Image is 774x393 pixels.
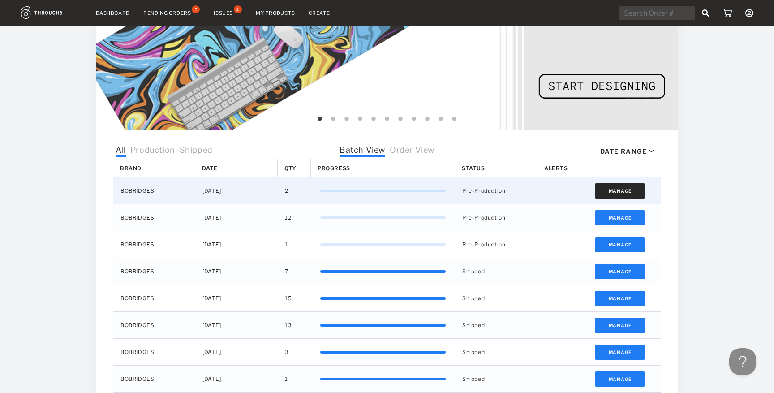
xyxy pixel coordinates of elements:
div: Shipped [455,258,537,285]
img: icon_cart.dab5cea1.svg [722,9,732,17]
div: [DATE] [195,231,278,258]
span: All [116,145,126,157]
button: 8 [409,115,418,124]
div: Shipped [455,285,537,311]
button: 2 [329,115,338,124]
span: 1 [285,239,288,250]
iframe: Toggle Customer Support [729,348,756,375]
button: 4 [356,115,365,124]
button: Manage [595,264,645,279]
div: BOBRIDGES [113,339,195,365]
div: Press SPACE to select this row. [113,258,661,285]
img: logo.1c10ca64.svg [21,6,82,19]
span: 13 [285,320,292,331]
button: 5 [369,115,378,124]
div: Press SPACE to select this row. [113,339,661,366]
button: Manage [595,291,645,306]
div: Shipped [455,312,537,338]
span: Status [462,165,485,172]
span: 3 [285,346,289,358]
button: 10 [436,115,445,124]
div: Issues [214,10,233,16]
button: Manage [595,183,645,199]
span: Qty [284,165,297,172]
span: Brand [120,165,142,172]
button: Manage [595,318,645,333]
div: BOBRIDGES [113,231,195,258]
button: Manage [595,345,645,360]
div: BOBRIDGES [113,312,195,338]
a: Create [309,10,330,16]
span: Progress [318,165,350,172]
div: [DATE] [195,258,278,285]
div: Shipped [455,339,537,365]
div: Press SPACE to select this row. [113,177,661,204]
div: [DATE] [195,339,278,365]
button: 7 [396,115,405,124]
div: BOBRIDGES [113,177,195,204]
button: Manage [595,237,645,252]
div: Pre-Production [455,204,537,231]
div: BOBRIDGES [113,258,195,285]
div: Shipped [455,366,537,392]
span: 7 [285,266,288,277]
div: BOBRIDGES [113,285,195,311]
div: BOBRIDGES [113,366,195,392]
button: 3 [342,115,351,124]
span: 15 [285,293,292,304]
span: Batch View [340,145,385,157]
div: Pending Orders [143,10,191,16]
span: Alerts [544,165,568,172]
div: Date Range [600,147,647,155]
img: icon_caret_down_black.69fb8af9.svg [649,150,654,153]
div: [DATE] [195,285,278,311]
a: Dashboard [96,10,130,16]
div: Pre-Production [455,177,537,204]
div: Press SPACE to select this row. [113,285,661,312]
a: Pending Orders7 [143,9,200,17]
div: 7 [192,5,200,13]
div: Press SPACE to select this row. [113,204,661,231]
div: Press SPACE to select this row. [113,231,661,258]
div: BOBRIDGES [113,204,195,231]
span: 12 [285,212,291,224]
div: [DATE] [195,177,278,204]
button: 9 [423,115,432,124]
div: [DATE] [195,312,278,338]
div: [DATE] [195,366,278,392]
button: Manage [595,371,645,387]
span: Order View [390,145,434,157]
button: 1 [315,115,324,124]
span: Production [130,145,175,157]
span: Shipped [180,145,213,157]
span: 2 [285,185,288,197]
a: Issues2 [214,9,242,17]
span: Date [202,165,217,172]
div: Press SPACE to select this row. [113,312,661,339]
div: [DATE] [195,204,278,231]
div: 2 [234,5,242,13]
button: Manage [595,210,645,225]
span: 1 [285,373,288,385]
a: My Products [256,10,295,16]
div: Pre-Production [455,231,537,258]
div: Press SPACE to select this row. [113,366,661,393]
input: Search Order # [619,6,695,20]
button: 6 [383,115,391,124]
button: 11 [450,115,459,124]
